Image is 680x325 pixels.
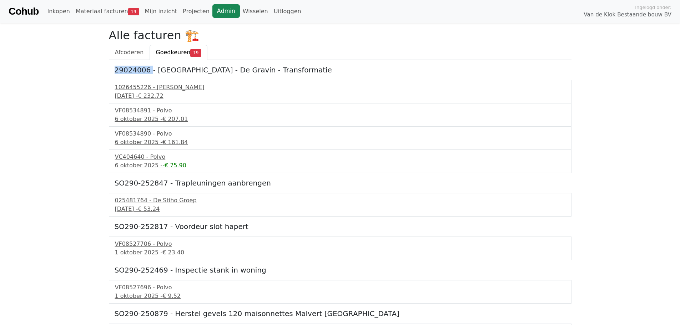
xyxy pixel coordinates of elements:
[115,240,565,248] div: VF08527706 - Polvo
[180,4,212,19] a: Projecten
[115,106,565,123] a: VF08534891 - Polvo6 oktober 2025 -€ 207.01
[115,179,566,187] h5: SO290-252847 - Trapleuningen aanbrengen
[115,266,566,274] h5: SO290-252469 - Inspectie stank in woning
[138,92,163,99] span: € 232.72
[635,4,671,11] span: Ingelogd onder:
[150,45,207,60] a: Goedkeuren19
[115,153,565,170] a: VC404640 - Polvo6 oktober 2025 --€ 75.90
[115,115,565,123] div: 6 oktober 2025 -
[109,29,571,42] h2: Alle facturen 🏗️
[115,138,565,147] div: 6 oktober 2025 -
[162,293,181,299] span: € 9.52
[240,4,271,19] a: Wisselen
[9,3,39,20] a: Cohub
[271,4,304,19] a: Uitloggen
[115,240,565,257] a: VF08527706 - Polvo1 oktober 2025 -€ 23.40
[44,4,72,19] a: Inkopen
[115,49,144,56] span: Afcoderen
[115,196,565,205] div: 025481764 - De Stiho Groep
[115,309,566,318] h5: SO290-250879 - Herstel gevels 120 maisonnettes Malvert [GEOGRAPHIC_DATA]
[190,49,201,56] span: 19
[212,4,240,18] a: Admin
[115,283,565,300] a: VF08527696 - Polvo1 oktober 2025 -€ 9.52
[115,222,566,231] h5: SO290-252817 - Voordeur slot hapert
[73,4,142,19] a: Materiaal facturen19
[115,92,565,100] div: [DATE] -
[128,8,139,15] span: 19
[115,130,565,147] a: VF08534890 - Polvo6 oktober 2025 -€ 161.84
[115,292,565,300] div: 1 oktober 2025 -
[142,4,180,19] a: Mijn inzicht
[162,139,188,146] span: € 161.84
[156,49,190,56] span: Goedkeuren
[115,205,565,213] div: [DATE] -
[162,116,188,122] span: € 207.01
[115,83,565,92] div: 1026455226 - [PERSON_NAME]
[115,161,565,170] div: 6 oktober 2025 -
[115,66,566,74] h5: 29024006 - [GEOGRAPHIC_DATA] - De Gravin - Transformatie
[115,196,565,213] a: 025481764 - De Stiho Groep[DATE] -€ 53.24
[115,130,565,138] div: VF08534890 - Polvo
[138,205,160,212] span: € 53.24
[115,106,565,115] div: VF08534891 - Polvo
[115,248,565,257] div: 1 oktober 2025 -
[115,153,565,161] div: VC404640 - Polvo
[115,83,565,100] a: 1026455226 - [PERSON_NAME][DATE] -€ 232.72
[162,162,186,169] span: -€ 75.90
[115,283,565,292] div: VF08527696 - Polvo
[109,45,150,60] a: Afcoderen
[584,11,671,19] span: Van de Klok Bestaande bouw BV
[162,249,184,256] span: € 23.40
